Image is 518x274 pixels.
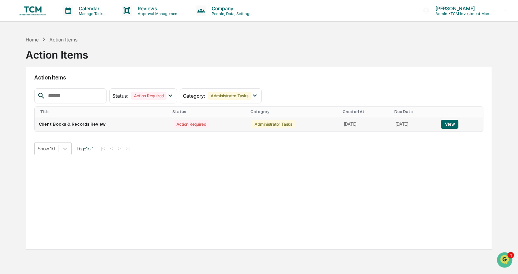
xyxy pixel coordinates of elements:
span: [PERSON_NAME] [22,116,56,121]
h2: Action Items [34,74,483,81]
div: Administrator Tasks [208,92,251,100]
img: logo [16,4,49,17]
td: [DATE] [340,117,392,132]
img: Go home [18,5,26,14]
a: View [441,122,458,127]
td: Client Books & Records Review [35,117,169,132]
button: View [441,120,458,129]
img: Jack Rasmussen [7,100,18,111]
span: Status : [112,93,128,99]
div: Administrator Tasks [252,120,295,128]
div: The ones that say "Plaid" instead of "Morningstar" [45,134,121,150]
div: Title [40,109,166,114]
div: Due Date [394,109,434,114]
div: Action Required [174,120,209,128]
div: Status [172,109,245,114]
div: Home [26,37,39,42]
p: Hey [PERSON_NAME] - thanks for reaching out! Currently, we'll have to remove this holding for you... [25,68,115,109]
span: [DATE] [61,116,75,121]
button: |< [99,146,107,151]
img: 1746055101610-c473b297-6a78-478c-a979-82029cc54cd1 [14,107,19,113]
div: Action Required [131,92,166,100]
span: • [58,116,60,121]
div: Category [250,109,337,114]
p: Calendar [73,5,108,11]
div: And only marked as "Fidelity" instead of "Fidelity Investments" [45,160,121,176]
div: Action Items [49,37,77,42]
span: [DATE] [111,51,125,57]
span: Category : [183,93,205,99]
div: Action Items [26,43,88,61]
iframe: Open customer support [496,251,515,270]
span: Page 1 of 1 [77,146,94,151]
button: >| [124,146,132,151]
button: back [7,5,15,14]
td: [DATE] [392,117,437,132]
p: Company [206,5,255,11]
p: Admin • TCM Investment Management [430,11,494,16]
div: Created At [343,109,389,114]
p: Reviews [132,5,182,11]
p: Manage Tasks [73,11,108,16]
button: Send [119,211,127,219]
p: Approval Management [132,11,182,16]
div: How to I remove a manually added holding [45,30,121,46]
button: < [108,146,115,151]
span: [DATE] [111,181,125,187]
button: > [116,146,123,151]
p: [PERSON_NAME] [430,5,494,11]
p: People, Data, Settings [206,11,255,16]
